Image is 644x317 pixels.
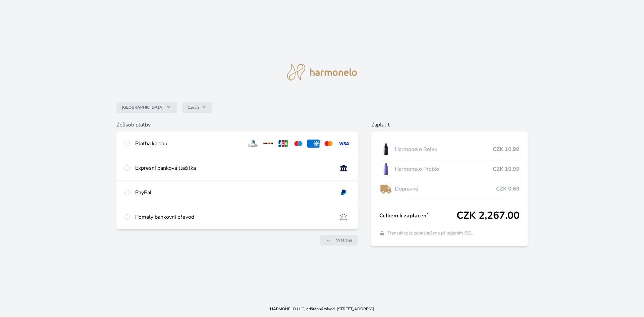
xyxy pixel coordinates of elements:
[336,237,353,243] span: Vrátit se
[320,235,358,246] a: Vrátit se
[116,121,358,129] h6: Způsob platby
[182,102,212,113] button: Czech
[371,121,528,129] h6: Zaplatit
[395,185,496,193] span: Dopravné
[387,230,473,236] span: Transakce je zabezpečena připojením SSL
[187,105,199,110] span: Czech
[287,64,357,81] img: logo.svg
[379,180,392,197] img: delivery-lo.png
[247,140,259,148] img: diners.svg
[395,145,493,153] span: Harmonelo Relax
[379,141,392,158] img: CLEAN_RELAX_se_stinem_x-lo.jpg
[322,140,335,148] img: mc.svg
[116,102,177,113] button: [GEOGRAPHIC_DATA]
[379,212,457,220] span: Celkem k zaplacení
[496,185,520,193] span: CZK 0.69
[337,213,350,221] img: bankTransfer_IBAN.svg
[493,165,520,173] span: CZK 10.99
[262,140,274,148] img: discover.svg
[135,189,332,197] div: PayPal
[122,105,164,110] span: [GEOGRAPHIC_DATA]
[457,210,520,222] span: CZK 2,267.00
[395,165,493,173] span: Harmonelo Probio
[277,140,289,148] img: jcb.svg
[292,140,305,148] img: maestro.svg
[379,161,392,177] img: CLEAN_PROBIO_se_stinem_x-lo.jpg
[337,189,350,197] img: paypal.svg
[337,164,350,172] img: onlineBanking_CZ.svg
[135,164,332,172] div: Expresní banková tlačítka
[135,213,332,221] div: Pomalý bankovní převod
[337,140,350,148] img: visa.svg
[493,145,520,153] span: CZK 10.99
[135,140,242,148] div: Platba kartou
[307,140,320,148] img: amex.svg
